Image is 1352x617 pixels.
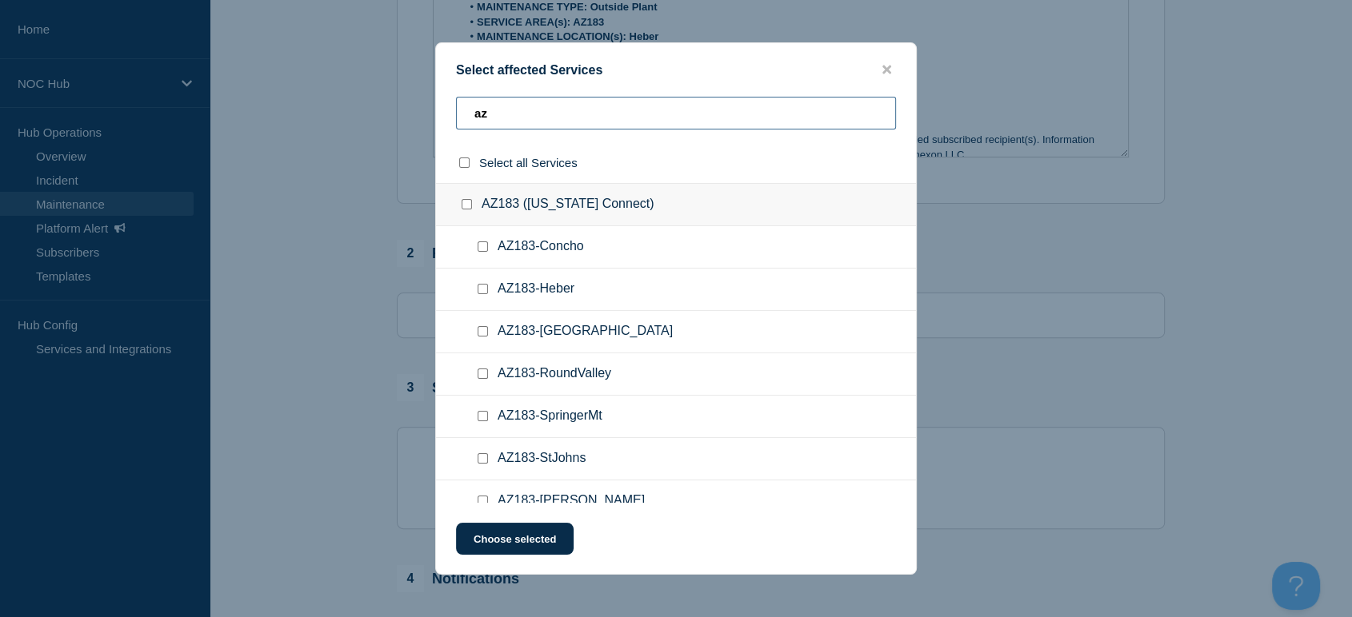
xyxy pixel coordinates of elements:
[478,496,488,506] input: AZ183-Vernon checkbox
[478,284,488,294] input: AZ183-Heber checkbox
[498,366,611,382] span: AZ183-RoundValley
[456,523,574,555] button: Choose selected
[498,451,586,467] span: AZ183-StJohns
[498,239,584,255] span: AZ183-Concho
[456,97,896,129] input: Search
[436,183,916,226] div: AZ183 ([US_STATE] Connect)
[498,493,645,509] span: AZ183-[PERSON_NAME]
[462,199,472,209] input: AZ183 (Arizona Connect) checkbox
[498,324,673,340] span: AZ183-[GEOGRAPHIC_DATA]
[478,326,488,336] input: AZ183-Linden checkbox
[498,408,602,424] span: AZ183-SpringerMt
[478,453,488,464] input: AZ183-StJohns checkbox
[479,156,578,169] span: Select all Services
[478,411,488,421] input: AZ183-SpringerMt checkbox
[459,157,470,168] input: select all checkbox
[498,281,574,297] span: AZ183-Heber
[878,62,896,78] button: close button
[436,62,916,78] div: Select affected Services
[478,368,488,379] input: AZ183-RoundValley checkbox
[478,241,488,252] input: AZ183-Concho checkbox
